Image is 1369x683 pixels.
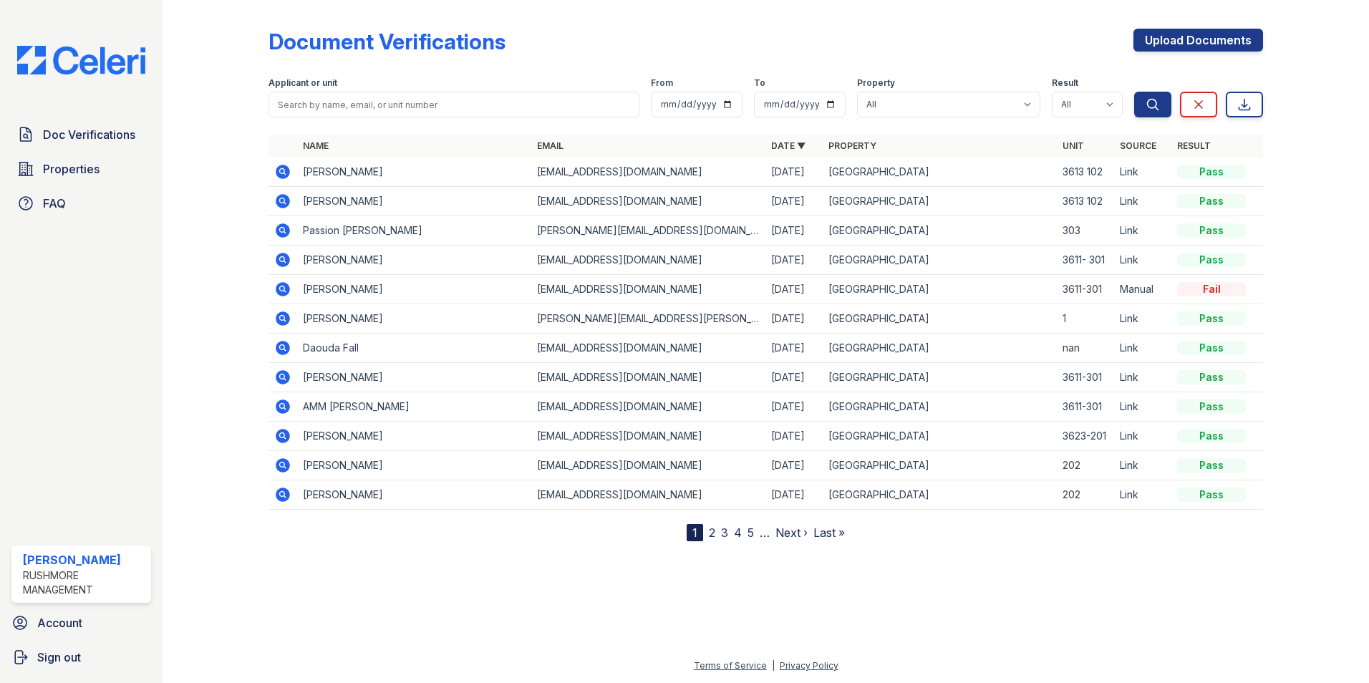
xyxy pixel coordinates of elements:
td: [PERSON_NAME] [297,363,531,392]
td: [PERSON_NAME] [297,246,531,275]
td: Link [1114,392,1171,422]
td: nan [1057,334,1114,363]
a: Privacy Policy [780,660,838,671]
td: [DATE] [765,392,823,422]
td: [EMAIL_ADDRESS][DOMAIN_NAME] [531,451,765,480]
span: Doc Verifications [43,126,135,143]
td: 202 [1057,480,1114,510]
td: [GEOGRAPHIC_DATA] [823,451,1057,480]
a: 5 [748,525,754,540]
input: Search by name, email, or unit number [269,92,639,117]
td: [EMAIL_ADDRESS][DOMAIN_NAME] [531,363,765,392]
td: [PERSON_NAME] [297,422,531,451]
td: [EMAIL_ADDRESS][DOMAIN_NAME] [531,158,765,187]
div: 1 [687,524,703,541]
td: [GEOGRAPHIC_DATA] [823,275,1057,304]
div: | [772,660,775,671]
td: Link [1114,480,1171,510]
td: 3613 102 [1057,158,1114,187]
td: 202 [1057,451,1114,480]
td: [GEOGRAPHIC_DATA] [823,422,1057,451]
td: [GEOGRAPHIC_DATA] [823,246,1057,275]
label: From [651,77,673,89]
div: Pass [1177,458,1246,473]
a: Property [828,140,876,151]
td: [GEOGRAPHIC_DATA] [823,334,1057,363]
td: Passion [PERSON_NAME] [297,216,531,246]
td: [DATE] [765,480,823,510]
a: Unit [1063,140,1084,151]
td: [DATE] [765,334,823,363]
td: [EMAIL_ADDRESS][DOMAIN_NAME] [531,392,765,422]
a: Email [537,140,563,151]
td: [DATE] [765,422,823,451]
td: [GEOGRAPHIC_DATA] [823,480,1057,510]
td: [EMAIL_ADDRESS][DOMAIN_NAME] [531,480,765,510]
div: Pass [1177,194,1246,208]
div: Fail [1177,282,1246,296]
a: Sign out [6,643,157,672]
a: 2 [709,525,715,540]
td: Daouda Fall [297,334,531,363]
td: Link [1114,158,1171,187]
span: … [760,524,770,541]
td: [EMAIL_ADDRESS][DOMAIN_NAME] [531,246,765,275]
div: Pass [1177,341,1246,355]
td: Link [1114,304,1171,334]
a: Last » [813,525,845,540]
td: [EMAIL_ADDRESS][DOMAIN_NAME] [531,187,765,216]
div: Pass [1177,370,1246,384]
td: Link [1114,216,1171,246]
div: Pass [1177,488,1246,502]
a: Upload Documents [1133,29,1263,52]
td: [EMAIL_ADDRESS][DOMAIN_NAME] [531,275,765,304]
td: Link [1114,451,1171,480]
td: [GEOGRAPHIC_DATA] [823,187,1057,216]
td: [DATE] [765,216,823,246]
td: [PERSON_NAME] [297,451,531,480]
span: Account [37,614,82,631]
td: 303 [1057,216,1114,246]
span: FAQ [43,195,66,212]
a: Date ▼ [771,140,806,151]
td: [GEOGRAPHIC_DATA] [823,363,1057,392]
td: [GEOGRAPHIC_DATA] [823,392,1057,422]
td: Link [1114,187,1171,216]
td: [EMAIL_ADDRESS][DOMAIN_NAME] [531,422,765,451]
td: [EMAIL_ADDRESS][DOMAIN_NAME] [531,334,765,363]
td: [GEOGRAPHIC_DATA] [823,304,1057,334]
td: [PERSON_NAME] [297,187,531,216]
td: [GEOGRAPHIC_DATA] [823,158,1057,187]
div: Pass [1177,253,1246,267]
td: [DATE] [765,187,823,216]
a: 3 [721,525,728,540]
td: [PERSON_NAME] [297,304,531,334]
label: Result [1052,77,1078,89]
td: [DATE] [765,304,823,334]
label: Applicant or unit [269,77,337,89]
td: 3611-301 [1057,392,1114,422]
td: [PERSON_NAME][EMAIL_ADDRESS][DOMAIN_NAME] [531,216,765,246]
div: Pass [1177,429,1246,443]
div: Pass [1177,311,1246,326]
div: Pass [1177,165,1246,179]
td: 1 [1057,304,1114,334]
td: Link [1114,246,1171,275]
div: Pass [1177,399,1246,414]
a: Name [303,140,329,151]
a: Terms of Service [694,660,767,671]
span: Properties [43,160,100,178]
a: Account [6,609,157,637]
td: [GEOGRAPHIC_DATA] [823,216,1057,246]
a: FAQ [11,189,151,218]
div: Pass [1177,223,1246,238]
td: [DATE] [765,246,823,275]
a: Properties [11,155,151,183]
td: Link [1114,422,1171,451]
td: Link [1114,334,1171,363]
td: 3611- 301 [1057,246,1114,275]
td: Link [1114,363,1171,392]
td: [PERSON_NAME] [297,480,531,510]
td: [PERSON_NAME][EMAIL_ADDRESS][PERSON_NAME][DOMAIN_NAME] [531,304,765,334]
